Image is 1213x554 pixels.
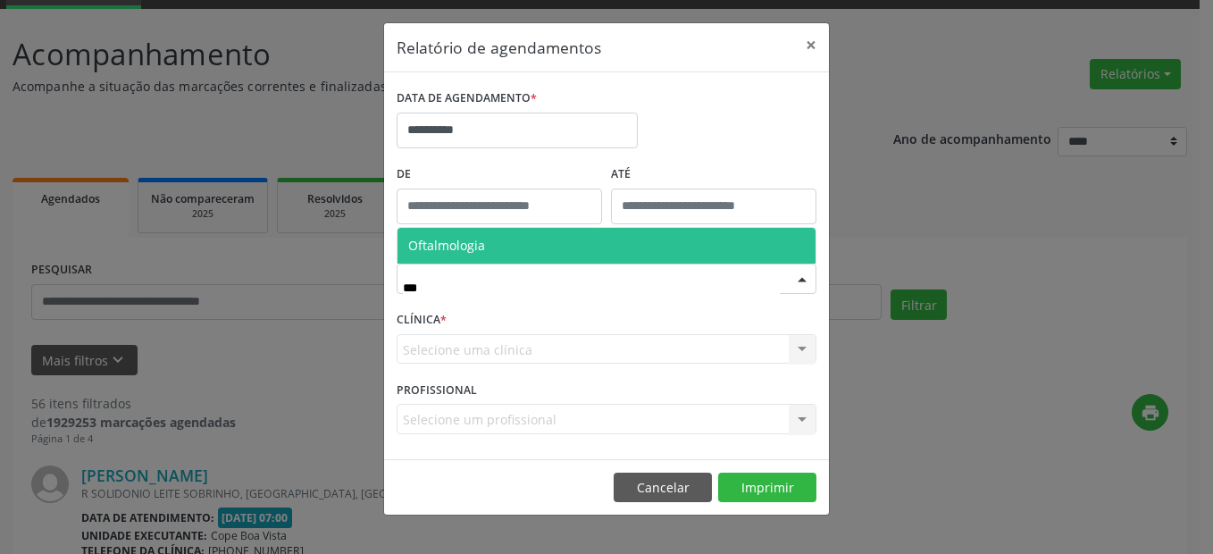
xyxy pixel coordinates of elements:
button: Cancelar [614,473,712,503]
button: Imprimir [718,473,816,503]
button: Close [793,23,829,67]
span: Oftalmologia [408,237,485,254]
label: De [397,161,602,189]
label: ATÉ [611,161,816,189]
h5: Relatório de agendamentos [397,36,601,59]
label: PROFISSIONAL [397,376,477,404]
label: CLÍNICA [397,306,447,334]
label: DATA DE AGENDAMENTO [397,85,537,113]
